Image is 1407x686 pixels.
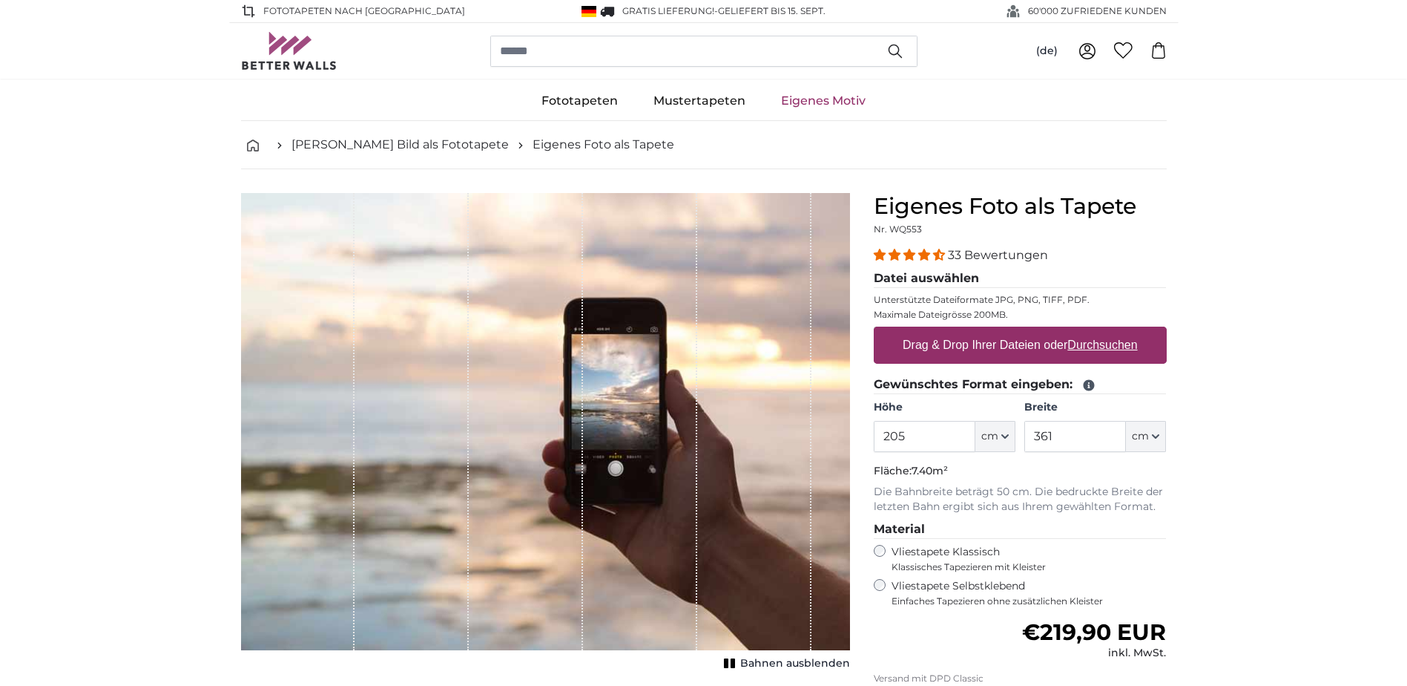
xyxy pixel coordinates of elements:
span: Bahnen ausblenden [740,656,850,671]
div: inkl. MwSt. [1022,646,1166,661]
span: cm [981,429,998,444]
button: cm [1126,421,1166,452]
label: Vliestapete Klassisch [892,545,1154,573]
img: Betterwalls [241,32,337,70]
label: Drag & Drop Ihrer Dateien oder [897,330,1144,360]
span: Nr. WQ553 [874,223,922,235]
button: (de) [1024,38,1070,65]
label: Höhe [874,400,1015,415]
span: Einfaches Tapezieren ohne zusätzlichen Kleister [892,595,1167,607]
legend: Datei auswählen [874,269,1167,288]
span: cm [1132,429,1149,444]
span: 60'000 ZUFRIEDENE KUNDEN [1028,4,1167,18]
nav: breadcrumbs [241,121,1167,169]
span: 7.40m² [912,464,948,477]
span: - [714,5,826,16]
img: Deutschland [581,6,596,17]
span: €219,90 EUR [1022,618,1166,646]
div: 1 of 1 [241,193,850,674]
span: GRATIS Lieferung! [622,5,714,16]
p: Die Bahnbreite beträgt 50 cm. Die bedruckte Breite der letzten Bahn ergibt sich aus Ihrem gewählt... [874,485,1167,514]
h1: Eigenes Foto als Tapete [874,193,1167,220]
span: 4.33 stars [874,248,948,262]
p: Unterstützte Dateiformate JPG, PNG, TIFF, PDF. [874,294,1167,306]
span: 33 Bewertungen [948,248,1048,262]
a: Eigenes Foto als Tapete [533,136,674,154]
p: Versand mit DPD Classic [874,673,1167,685]
span: Geliefert bis 15. Sept. [718,5,826,16]
label: Breite [1024,400,1166,415]
button: cm [975,421,1015,452]
p: Fläche: [874,464,1167,479]
a: [PERSON_NAME] Bild als Fototapete [291,136,509,154]
label: Vliestapete Selbstklebend [892,579,1167,607]
legend: Gewünschtes Format eingeben: [874,376,1167,394]
legend: Material [874,520,1167,539]
a: Mustertapeten [636,82,763,120]
a: Fototapeten [524,82,636,120]
span: Klassisches Tapezieren mit Kleister [892,561,1154,573]
button: Bahnen ausblenden [719,653,850,674]
u: Durchsuchen [1067,339,1137,351]
span: Fototapeten nach [GEOGRAPHIC_DATA] [263,4,465,18]
p: Maximale Dateigrösse 200MB. [874,309,1167,321]
a: Eigenes Motiv [763,82,883,120]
